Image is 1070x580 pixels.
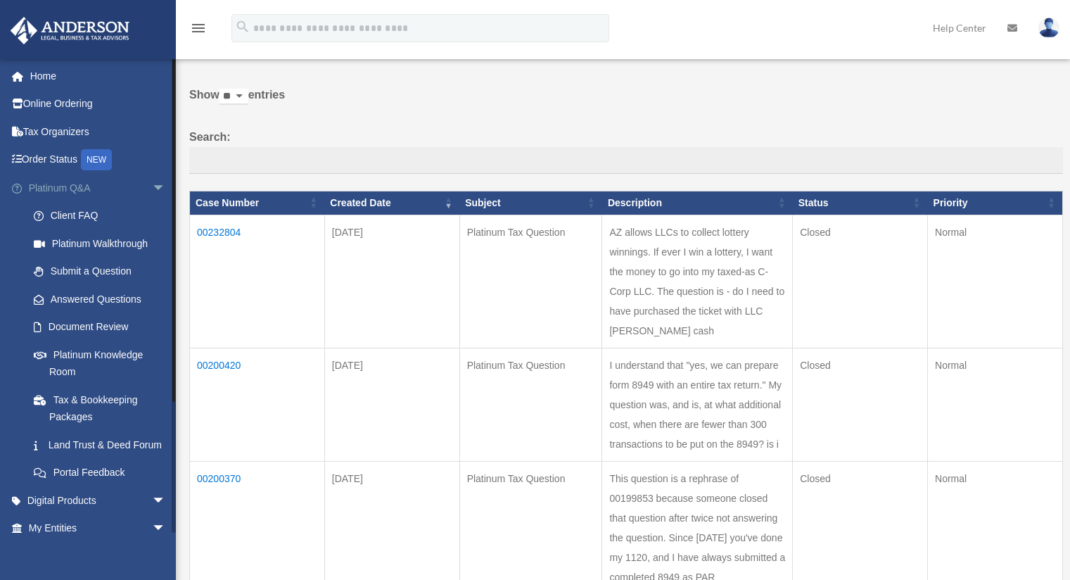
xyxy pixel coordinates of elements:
a: Document Review [20,313,187,341]
a: Answered Questions [20,285,180,313]
a: Tax & Bookkeeping Packages [20,386,187,431]
select: Showentries [219,89,248,105]
a: Submit a Question [20,258,187,286]
td: 00232804 [190,215,325,348]
span: arrow_drop_down [152,515,180,543]
a: Client FAQ [20,202,187,230]
img: User Pic [1038,18,1059,38]
td: Closed [793,215,928,348]
td: [DATE] [324,215,459,348]
th: Status: activate to sort column ascending [793,191,928,215]
td: Normal [928,215,1063,348]
th: Created Date: activate to sort column ascending [324,191,459,215]
a: Online Ordering [10,90,187,118]
a: menu [190,25,207,37]
td: AZ allows LLCs to collect lottery winnings. If ever I win a lottery, I want the money to go into ... [602,215,793,348]
label: Show entries [189,85,1063,119]
i: menu [190,20,207,37]
i: search [235,19,250,34]
a: My Entitiesarrow_drop_down [10,515,187,543]
a: Portal Feedback [20,459,187,487]
td: Closed [793,348,928,461]
td: Platinum Tax Question [459,348,602,461]
a: Platinum Q&Aarrow_drop_down [10,174,187,202]
span: arrow_drop_down [152,486,180,515]
a: Platinum Knowledge Room [20,341,187,386]
th: Case Number: activate to sort column ascending [190,191,325,215]
input: Search: [189,147,1063,174]
a: Digital Productsarrow_drop_down [10,486,187,515]
th: Priority: activate to sort column ascending [928,191,1063,215]
a: Land Trust & Deed Forum [20,431,187,459]
label: Search: [189,127,1063,174]
a: Order StatusNEW [10,146,187,175]
img: Anderson Advisors Platinum Portal [6,17,134,44]
th: Description: activate to sort column ascending [602,191,793,215]
a: Home [10,62,187,90]
td: 00200420 [190,348,325,461]
td: Platinum Tax Question [459,215,602,348]
a: Platinum Walkthrough [20,229,187,258]
th: Subject: activate to sort column ascending [459,191,602,215]
td: Normal [928,348,1063,461]
td: [DATE] [324,348,459,461]
td: I understand that "yes, we can prepare form 8949 with an entire tax return." My question was, and... [602,348,793,461]
span: arrow_drop_down [152,174,180,203]
a: Tax Organizers [10,118,187,146]
div: NEW [81,149,112,170]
